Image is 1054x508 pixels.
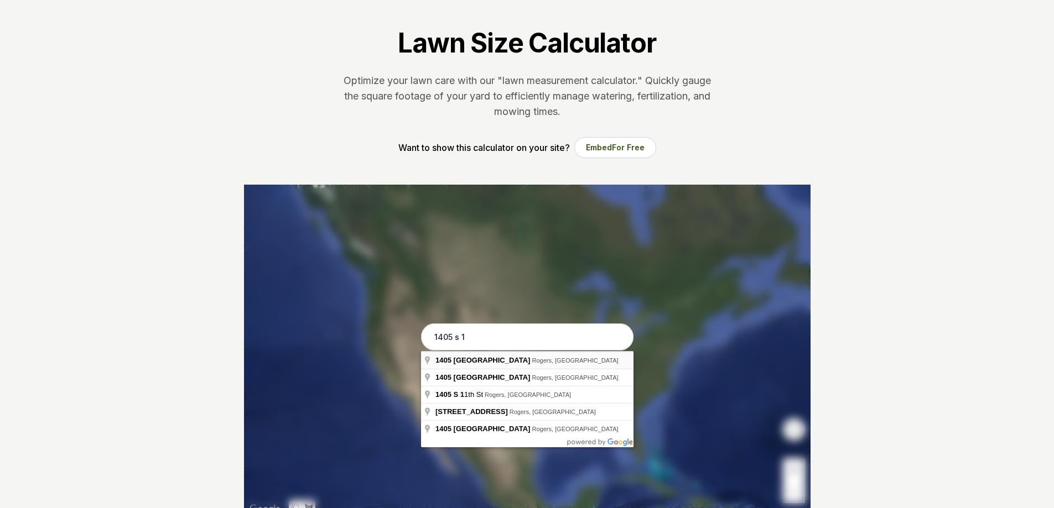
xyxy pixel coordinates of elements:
span: [GEOGRAPHIC_DATA] [454,373,531,381]
span: [GEOGRAPHIC_DATA] [454,356,531,364]
span: [GEOGRAPHIC_DATA] [454,425,531,433]
span: 1th St [435,390,485,399]
span: 1405 [435,356,451,364]
span: 1405 [435,425,451,433]
p: Optimize your lawn care with our "lawn measurement calculator." Quickly gauge the square footage ... [341,73,713,119]
p: Want to show this calculator on your site? [398,141,570,154]
span: Rogers, [GEOGRAPHIC_DATA] [532,357,618,364]
span: S 1 [454,390,465,399]
span: Rogers, [GEOGRAPHIC_DATA] [532,426,618,432]
span: Rogers, [GEOGRAPHIC_DATA] [510,409,596,415]
span: 1405 [435,390,451,399]
span: Rogers, [GEOGRAPHIC_DATA] [485,391,571,398]
span: Rogers, [GEOGRAPHIC_DATA] [532,374,618,381]
input: Enter your address to get started [421,323,634,351]
h1: Lawn Size Calculator [398,27,656,60]
span: For Free [612,143,645,152]
span: 1405 [435,373,451,381]
button: EmbedFor Free [574,137,656,158]
span: [STREET_ADDRESS] [435,407,508,416]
